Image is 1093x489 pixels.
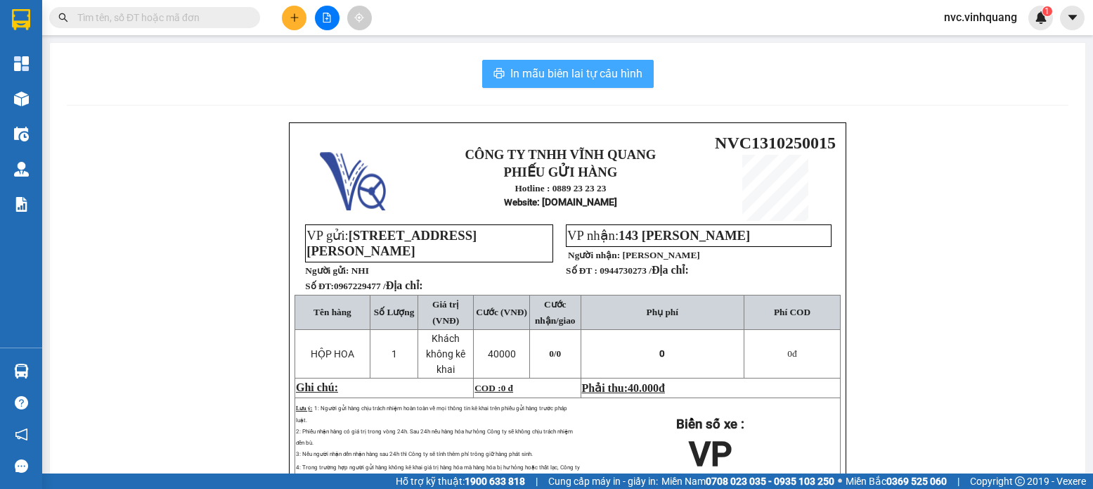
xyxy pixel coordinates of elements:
span: Giá trị (VNĐ) [432,299,459,326]
span: 1 [392,348,397,360]
span: 1: Người gửi hàng chịu trách nhiệm hoàn toàn về mọi thông tin kê khai trên phiếu gửi hàng trước p... [296,405,567,424]
span: Cước nhận/giao [535,299,576,326]
img: solution-icon [14,197,29,212]
strong: Hotline : 0889 23 23 23 [515,183,606,193]
strong: Người nhận: [568,250,620,260]
span: COD : [474,383,513,393]
span: NVC1310250015 [715,134,836,152]
sup: 1 [1042,6,1052,16]
strong: 0708 023 035 - 0935 103 250 [706,476,834,487]
strong: Người gửi: [305,265,349,276]
span: Phí COD [774,307,810,317]
button: aim [347,6,372,30]
span: message [15,459,28,473]
strong: Biển số xe : [676,417,744,432]
span: 2: Phiếu nhận hàng có giá trị trong vòng 24h. Sau 24h nếu hàng hóa hư hỏng Công ty sẽ không chịu ... [296,428,573,446]
strong: 1900 633 818 [465,476,525,487]
span: Ghi chú: [296,381,338,393]
button: printerIn mẫu biên lai tự cấu hình [482,60,654,88]
span: Cung cấp máy in - giấy in: [548,474,658,489]
span: 0 [557,348,562,359]
span: 0 đ [501,383,513,393]
span: HỘP HOA [311,348,354,360]
input: Tìm tên, số ĐT hoặc mã đơn [77,10,243,25]
span: 0/ [549,348,561,359]
span: Website [504,197,537,208]
button: plus [282,6,306,30]
strong: 0369 525 060 [886,476,947,487]
span: Khách không kê khai [426,333,465,375]
span: caret-down [1066,11,1079,24]
img: warehouse-icon [14,91,29,106]
img: dashboard-icon [14,56,29,71]
span: Số Lượng [374,307,415,317]
img: logo [320,144,386,210]
span: [STREET_ADDRESS][PERSON_NAME] [306,228,477,258]
span: 4: Trong trường hợp người gửi hàng không kê khai giá trị hàng hóa mà hàng hóa bị hư hỏng hoặc thấ... [296,464,580,482]
span: nvc.vinhquang [933,8,1028,26]
span: Địa chỉ: [652,264,689,276]
span: aim [354,13,364,23]
img: warehouse-icon [14,162,29,177]
span: | [536,474,538,489]
span: ⚪️ [838,478,842,484]
span: 143 [PERSON_NAME] [619,228,750,243]
img: warehouse-icon [14,127,29,141]
img: logo-vxr [12,9,30,30]
span: file-add [322,13,332,23]
span: Lưu ý: [296,405,312,412]
span: 3: Nếu người nhận đến nhận hàng sau 24h thì Công ty sẽ tính thêm phí trông giữ hàng phát sinh. [296,451,533,457]
span: printer [493,68,505,81]
strong: : [DOMAIN_NAME] [504,196,617,208]
span: VP gửi: [306,228,477,258]
span: Địa chỉ: [386,279,423,291]
span: 0944730273 / [600,265,689,276]
strong: Số ĐT: [305,281,422,291]
span: Tên hàng [313,307,351,317]
span: Miền Nam [661,474,834,489]
span: đ [659,382,665,394]
strong: PHIẾU GỬI HÀNG [504,165,618,179]
span: search [58,13,68,23]
span: 0967229477 / [334,281,423,291]
span: [PERSON_NAME] [622,250,699,260]
span: Phụ phí [647,307,678,317]
span: Phải thu: [582,382,665,394]
span: NHI [351,265,369,276]
span: Cước (VNĐ) [476,307,527,317]
span: 0 [787,348,792,359]
span: đ [787,348,796,359]
span: 40.000 [628,382,659,394]
strong: Số ĐT : [566,265,597,276]
span: Hỗ trợ kỹ thuật: [396,474,525,489]
span: 0 [659,348,665,359]
span: notification [15,428,28,441]
span: 1 [1045,6,1049,16]
span: VP nhận: [567,228,750,243]
span: copyright [1015,476,1025,486]
span: Miền Bắc [846,474,947,489]
span: | [957,474,959,489]
span: plus [290,13,299,23]
strong: CÔNG TY TNHH VĨNH QUANG [465,147,656,162]
span: question-circle [15,396,28,409]
img: icon-new-feature [1035,11,1047,24]
button: file-add [315,6,339,30]
span: 40000 [488,348,516,360]
button: caret-down [1060,6,1085,30]
span: In mẫu biên lai tự cấu hình [510,65,642,82]
img: warehouse-icon [14,364,29,379]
